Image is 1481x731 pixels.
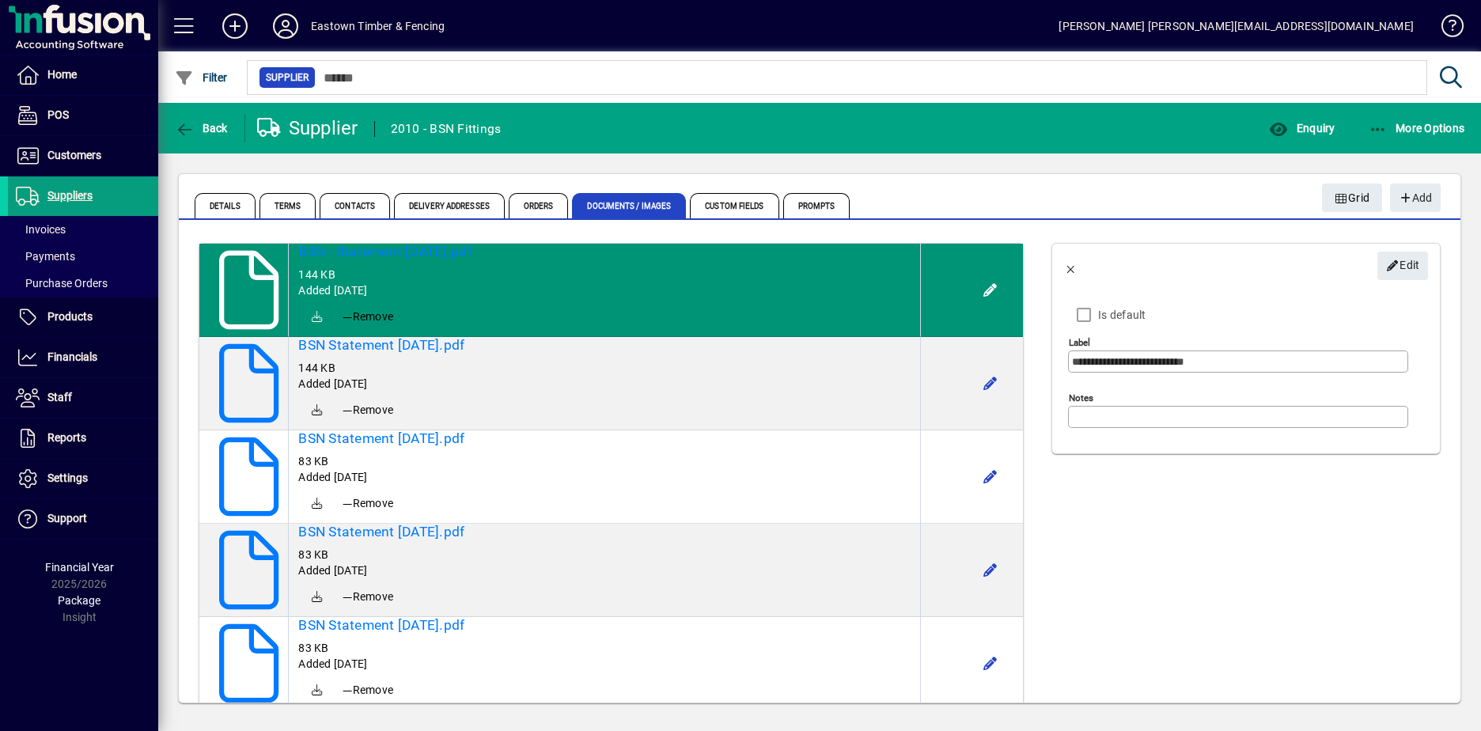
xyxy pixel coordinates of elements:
[1365,114,1469,142] button: More Options
[47,189,93,202] span: Suppliers
[257,116,358,141] div: Supplier
[1052,247,1090,285] button: Back
[298,267,911,282] div: 144 KB
[391,116,502,142] div: 2010 - BSN Fittings
[45,561,114,574] span: Financial Year
[1069,337,1090,348] mat-label: Label
[298,562,911,578] div: Added [DATE]
[311,13,445,39] div: Eastown Timber & Fencing
[47,108,69,121] span: POS
[298,617,911,634] a: BSN Statement [DATE].pdf
[298,244,911,260] a: BSN - Statement [DATE].pdf
[298,337,911,354] a: BSN Statement [DATE].pdf
[572,193,686,218] span: Documents / Images
[298,672,336,710] a: Download
[298,430,911,447] a: BSN Statement [DATE].pdf
[298,453,911,469] div: 83 KB
[1269,122,1335,134] span: Enquiry
[343,309,393,324] span: Remove
[336,582,400,611] button: Remove
[690,193,778,218] span: Custom Fields
[298,640,911,656] div: 83 KB
[158,114,245,142] app-page-header-button: Back
[298,376,911,392] div: Added [DATE]
[260,12,311,40] button: Profile
[175,71,228,84] span: Filter
[47,310,93,323] span: Products
[171,114,232,142] button: Back
[298,578,336,616] a: Download
[8,378,158,418] a: Staff
[16,223,66,236] span: Invoices
[1265,114,1339,142] button: Enquiry
[298,469,911,485] div: Added [DATE]
[171,63,232,92] button: Filter
[336,676,400,704] button: Remove
[8,459,158,498] a: Settings
[266,70,309,85] span: Supplier
[47,512,87,525] span: Support
[58,594,100,607] span: Package
[336,396,400,424] button: Remove
[320,193,390,218] span: Contacts
[343,589,393,604] span: Remove
[298,360,911,376] div: 144 KB
[298,547,911,562] div: 83 KB
[8,270,158,297] a: Purchase Orders
[1386,252,1420,278] span: Edit
[1069,392,1093,403] mat-label: Notes
[8,96,158,135] a: POS
[47,472,88,484] span: Settings
[298,656,911,672] div: Added [DATE]
[195,193,256,218] span: Details
[783,193,850,218] span: Prompts
[1369,122,1465,134] span: More Options
[343,682,393,698] span: Remove
[978,464,1003,490] button: Edit
[1398,185,1432,211] span: Add
[8,243,158,270] a: Payments
[47,431,86,444] span: Reports
[978,558,1003,583] button: Edit
[16,277,108,290] span: Purchase Orders
[8,499,158,539] a: Support
[978,278,1003,303] button: Edit
[1377,252,1428,280] button: Edit
[8,419,158,458] a: Reports
[1390,184,1441,212] button: Add
[298,298,336,336] a: Download
[336,302,400,331] button: Remove
[343,495,393,511] span: Remove
[8,216,158,243] a: Invoices
[298,485,336,523] a: Download
[47,391,72,403] span: Staff
[298,282,911,298] div: Added [DATE]
[978,651,1003,676] button: Edit
[8,297,158,337] a: Products
[298,392,336,430] a: Download
[978,371,1003,396] button: Edit
[336,489,400,517] button: Remove
[343,402,393,418] span: Remove
[16,250,75,263] span: Payments
[298,524,911,540] a: BSN Statement [DATE].pdf
[47,68,77,81] span: Home
[1322,184,1383,212] button: Grid
[1430,3,1461,55] a: Knowledge Base
[1335,185,1370,211] span: Grid
[509,193,569,218] span: Orders
[47,149,101,161] span: Customers
[1059,13,1414,39] div: [PERSON_NAME] [PERSON_NAME][EMAIL_ADDRESS][DOMAIN_NAME]
[8,338,158,377] a: Financials
[175,122,228,134] span: Back
[47,350,97,363] span: Financials
[210,12,260,40] button: Add
[8,55,158,95] a: Home
[259,193,316,218] span: Terms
